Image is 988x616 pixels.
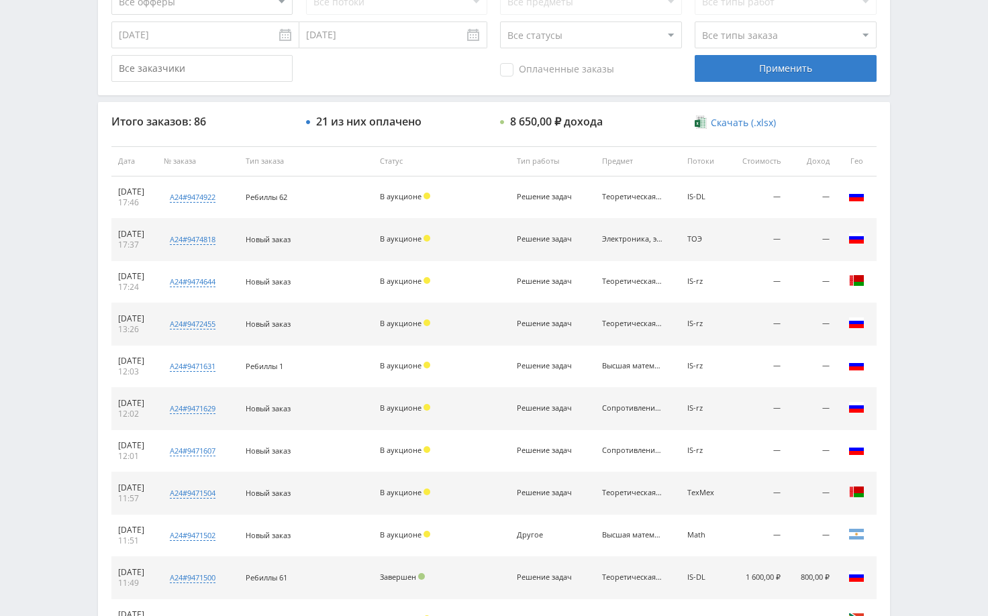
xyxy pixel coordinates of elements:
[728,557,788,599] td: 1 600,00 ₽
[695,115,706,129] img: xlsx
[848,442,864,458] img: rus.png
[687,404,721,413] div: IS-rz
[170,319,215,329] div: a24#9472455
[170,276,215,287] div: a24#9474644
[373,146,510,176] th: Статус
[380,445,422,455] span: В аукционе
[418,573,425,580] span: Подтвержден
[602,531,662,540] div: Высшая математика
[380,572,416,582] span: Завершен
[424,404,430,411] span: Холд
[510,146,595,176] th: Тип работы
[517,404,577,413] div: Решение задач
[848,315,864,331] img: rus.png
[787,219,836,261] td: —
[500,63,614,76] span: Оплаченные заказы
[118,535,150,546] div: 11:51
[316,115,422,127] div: 21 из них оплачено
[728,303,788,346] td: —
[118,324,150,335] div: 13:26
[424,489,430,495] span: Холд
[380,529,422,540] span: В аукционе
[424,235,430,242] span: Холд
[510,115,603,127] div: 8 650,00 ₽ дохода
[787,303,836,346] td: —
[246,234,291,244] span: Новый заказ
[787,388,836,430] td: —
[602,573,662,582] div: Теоретическая механика
[687,446,721,455] div: IS-rz
[602,277,662,286] div: Теоретическая механика
[695,116,775,130] a: Скачать (.xlsx)
[246,319,291,329] span: Новый заказ
[246,276,291,287] span: Новый заказ
[728,219,788,261] td: —
[787,346,836,388] td: —
[118,197,150,208] div: 17:46
[848,357,864,373] img: rus.png
[728,176,788,219] td: —
[118,187,150,197] div: [DATE]
[246,192,287,202] span: Ребиллы 62
[602,193,662,201] div: Теоретическая механика
[380,360,422,370] span: В аукционе
[118,451,150,462] div: 12:01
[602,404,662,413] div: Сопротивление материалов
[170,403,215,414] div: a24#9471629
[787,515,836,557] td: —
[118,398,150,409] div: [DATE]
[602,446,662,455] div: Сопротивление материалов
[246,361,283,371] span: Ребиллы 1
[517,193,577,201] div: Решение задач
[118,356,150,366] div: [DATE]
[424,193,430,199] span: Холд
[687,489,721,497] div: ТехМех
[170,446,215,456] div: a24#9471607
[728,388,788,430] td: —
[728,430,788,472] td: —
[848,399,864,415] img: rus.png
[424,531,430,537] span: Холд
[517,319,577,328] div: Решение задач
[424,277,430,284] span: Холд
[118,493,150,504] div: 11:57
[118,567,150,578] div: [DATE]
[728,515,788,557] td: —
[118,313,150,324] div: [DATE]
[118,578,150,588] div: 11:49
[111,55,293,82] input: Все заказчики
[787,472,836,515] td: —
[246,488,291,498] span: Новый заказ
[517,277,577,286] div: Решение задач
[787,146,836,176] th: Доход
[602,319,662,328] div: Теоретическая механика
[246,446,291,456] span: Новый заказ
[517,446,577,455] div: Решение задач
[602,489,662,497] div: Теоретическая механика
[170,530,215,541] div: a24#9471502
[380,276,422,286] span: В аукционе
[517,235,577,244] div: Решение задач
[111,146,157,176] th: Дата
[118,482,150,493] div: [DATE]
[848,568,864,584] img: rus.png
[695,55,876,82] div: Применить
[602,362,662,370] div: Высшая математика
[787,430,836,472] td: —
[687,531,721,540] div: Math
[728,146,788,176] th: Стоимость
[787,176,836,219] td: —
[118,440,150,451] div: [DATE]
[848,230,864,246] img: rus.png
[424,362,430,368] span: Холд
[118,240,150,250] div: 17:37
[118,366,150,377] div: 12:03
[424,446,430,453] span: Холд
[848,272,864,289] img: blr.png
[687,573,721,582] div: IS-DL
[424,319,430,326] span: Холд
[687,319,721,328] div: IS-rz
[157,146,239,176] th: № заказа
[602,235,662,244] div: Электроника, электротехника, радиотехника
[517,362,577,370] div: Решение задач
